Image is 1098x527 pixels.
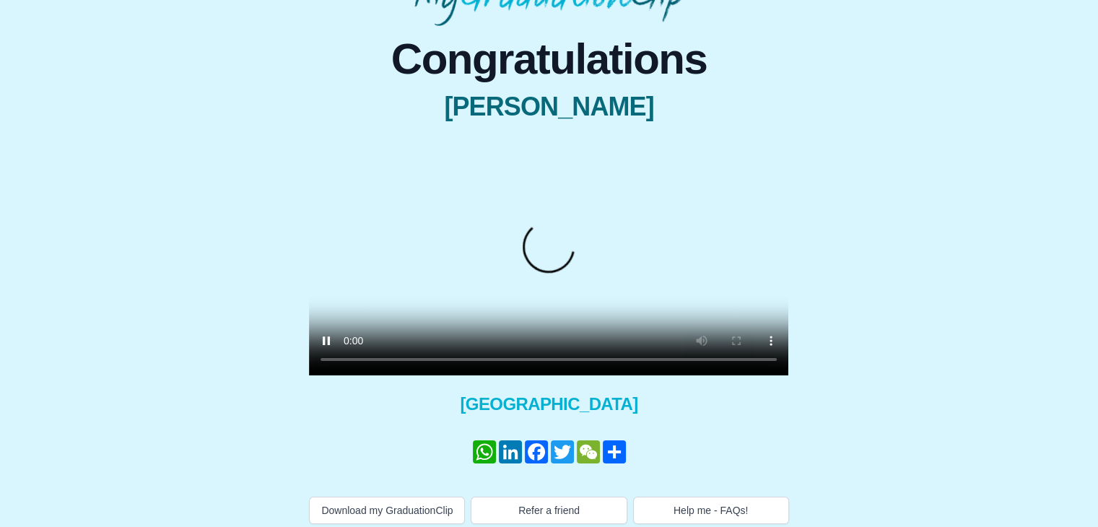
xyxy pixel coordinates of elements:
[471,440,497,463] a: WhatsApp
[471,497,627,524] button: Refer a friend
[601,440,627,463] a: Share
[309,393,788,416] span: [GEOGRAPHIC_DATA]
[523,440,549,463] a: Facebook
[633,497,789,524] button: Help me - FAQs!
[497,440,523,463] a: LinkedIn
[309,497,465,524] button: Download my GraduationClip
[309,38,788,81] span: Congratulations
[575,440,601,463] a: WeChat
[309,92,788,121] span: [PERSON_NAME]
[549,440,575,463] a: Twitter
